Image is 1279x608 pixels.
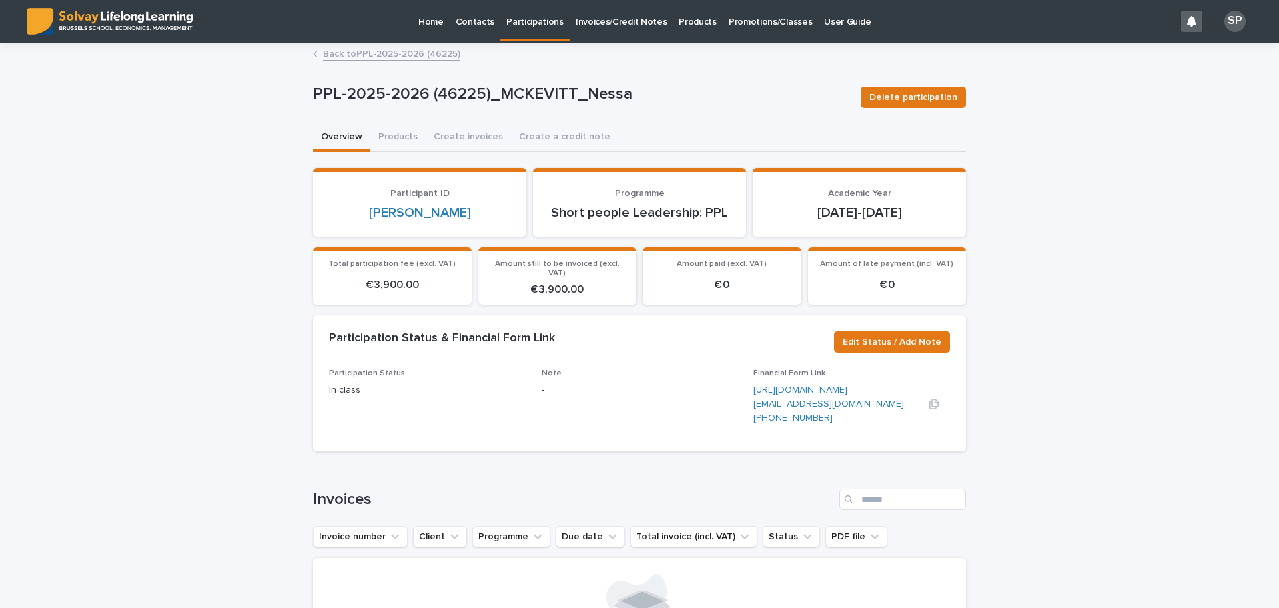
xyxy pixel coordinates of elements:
button: Client [413,526,467,547]
p: Short people Leadership: PPL [549,205,730,221]
input: Search [839,489,966,510]
p: PPL-2025-2026 (46225)_MCKEVITT_Nessa [313,85,850,104]
span: Participant ID [390,189,450,198]
button: Edit Status / Add Note [834,331,950,353]
p: € 3,900.00 [321,279,464,291]
span: Financial Form Link [753,369,825,377]
button: Status [763,526,820,547]
span: Academic Year [828,189,891,198]
p: - [542,383,738,397]
span: Amount still to be invoiced (excl. VAT) [495,260,620,277]
p: € 0 [651,279,793,291]
span: Total participation fee (excl. VAT) [328,260,456,268]
span: Participation Status [329,369,405,377]
h1: Invoices [313,490,834,509]
a: [PERSON_NAME] [369,205,471,221]
span: Note [542,369,562,377]
p: [DATE]-[DATE] [769,205,950,221]
button: Delete participation [861,87,966,108]
button: Total invoice (incl. VAT) [630,526,757,547]
p: In class [329,383,526,397]
button: Programme [472,526,550,547]
button: Products [370,124,426,152]
span: Edit Status / Add Note [843,335,941,349]
a: [URL][DOMAIN_NAME][EMAIL_ADDRESS][DOMAIN_NAME][PHONE_NUMBER] [753,385,904,423]
button: PDF file [825,526,887,547]
span: Amount paid (excl. VAT) [677,260,767,268]
span: Amount of late payment (incl. VAT) [820,260,953,268]
span: Programme [615,189,665,198]
img: ED0IkcNQHGZZMpCVrDht [27,8,193,35]
button: Overview [313,124,370,152]
button: Due date [556,526,625,547]
button: Invoice number [313,526,408,547]
p: € 3,900.00 [486,283,629,296]
button: Create a credit note [511,124,618,152]
a: Back toPPL-2025-2026 (46225) [323,45,460,61]
div: SP [1224,11,1246,32]
button: Create invoices [426,124,511,152]
h2: Participation Status & Financial Form Link [329,331,555,346]
p: € 0 [816,279,959,291]
span: Delete participation [869,91,957,104]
